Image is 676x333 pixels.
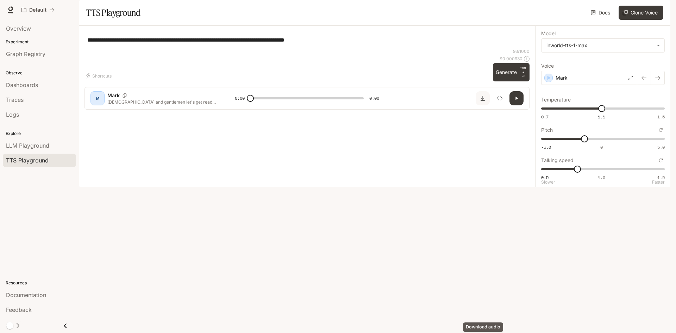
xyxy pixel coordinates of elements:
p: 93 / 1000 [513,48,530,54]
span: 5.0 [657,144,665,150]
span: 1.0 [598,174,605,180]
span: 0:00 [235,95,245,102]
p: [DEMOGRAPHIC_DATA] and gentlemen let's get ready for the 33rd anniversary from our lovely tatty a... [107,99,218,105]
p: CTRL + [520,66,527,74]
span: 1.5 [657,174,665,180]
a: Docs [589,6,613,20]
h1: TTS Playground [86,6,140,20]
div: M [92,93,103,104]
p: Pitch [541,128,553,132]
button: Download audio [476,91,490,105]
button: Reset to default [657,126,665,134]
p: Faster [652,180,665,184]
button: Clone Voice [619,6,663,20]
div: inworld-tts-1-max [546,42,653,49]
button: All workspaces [18,3,57,17]
p: Temperature [541,97,571,102]
button: Copy Voice ID [120,93,130,98]
p: Default [29,7,46,13]
p: Model [541,31,556,36]
span: 0.7 [541,114,549,120]
span: -5.0 [541,144,551,150]
button: Inspect [493,91,507,105]
div: inworld-tts-1-max [542,39,664,52]
span: 0:06 [369,95,379,102]
p: $ 0.000930 [500,56,522,62]
p: Mark [107,92,120,99]
p: ⏎ [520,66,527,79]
span: 1.5 [657,114,665,120]
p: Slower [541,180,555,184]
span: 0.5 [541,174,549,180]
button: GenerateCTRL +⏎ [493,63,530,81]
button: Reset to default [657,156,665,164]
div: Download audio [463,322,503,332]
p: Mark [556,74,568,81]
p: Talking speed [541,158,574,163]
p: Voice [541,63,554,68]
span: 1.1 [598,114,605,120]
span: 0 [600,144,603,150]
button: Shortcuts [84,70,114,81]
